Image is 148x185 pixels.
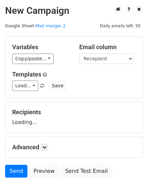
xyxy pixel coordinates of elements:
a: Load... [12,81,38,91]
button: Save [49,81,66,91]
h5: Recipients [12,109,136,116]
a: Preview [29,165,59,178]
a: Daily emails left: 50 [98,23,143,28]
div: Loading... [12,109,136,126]
a: Send [5,165,27,178]
h5: Advanced [12,144,136,151]
a: Send Test Email [61,165,112,178]
span: Daily emails left: 50 [98,22,143,30]
h2: New Campaign [5,5,143,17]
a: Copy/paste... [12,54,54,64]
a: Templates [12,71,41,78]
iframe: Chat Widget [114,153,148,185]
small: Google Sheet: [5,23,66,28]
h5: Email column [79,43,136,51]
h5: Variables [12,43,69,51]
a: Mail merger 2 [36,23,66,28]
